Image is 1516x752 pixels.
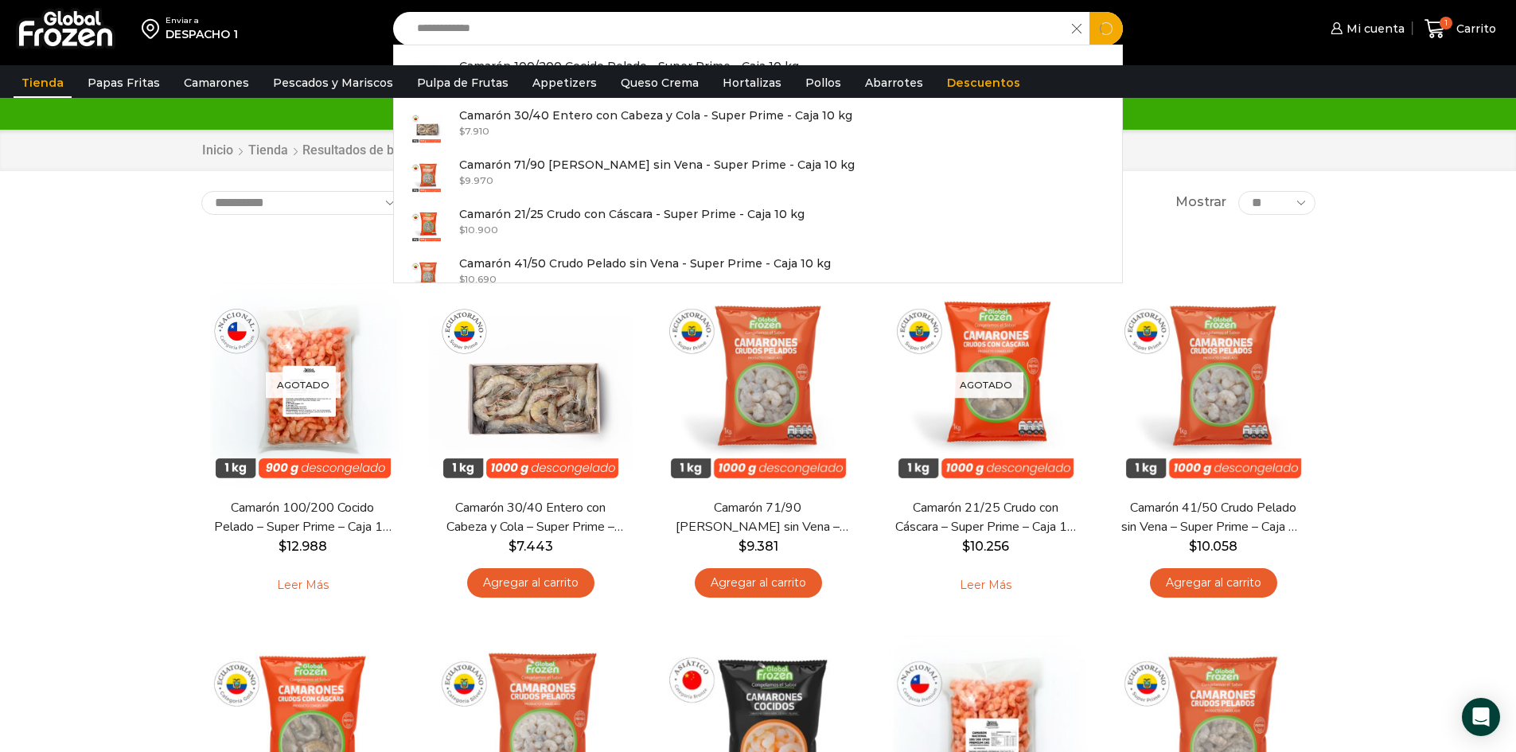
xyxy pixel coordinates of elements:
span: $ [459,224,465,236]
a: Agregar al carrito: “Camarón 41/50 Crudo Pelado sin Vena - Super Prime - Caja 10 kg” [1150,568,1277,598]
span: $ [459,273,465,285]
bdi: 10.058 [1189,539,1237,554]
a: Camarón 100/200 Cocido Pelado - Super Prime - Caja 10 kg $13.390 [394,53,1123,103]
a: 1 Carrito [1421,10,1500,48]
a: Camarón 71/90 [PERSON_NAME] sin Vena - Super Prime - Caja 10 kg $9.970 [394,152,1123,201]
bdi: 12.988 [279,539,327,554]
a: Pescados y Mariscos [265,68,401,98]
bdi: 9.381 [739,539,778,554]
p: Camarón 71/90 [PERSON_NAME] sin Vena - Super Prime - Caja 10 kg [459,156,855,173]
p: Camarón 30/40 Entero con Cabeza y Cola - Super Prime - Caja 10 kg [459,107,852,124]
a: Agregar al carrito: “Camarón 30/40 Entero con Cabeza y Cola - Super Prime - Caja 10 kg” [467,568,594,598]
nav: Breadcrumb [201,142,536,160]
img: address-field-icon.svg [142,15,166,42]
bdi: 10.900 [459,224,498,236]
a: Appetizers [524,68,605,98]
a: Abarrotes [857,68,931,98]
a: Descuentos [939,68,1028,98]
button: Search button [1089,12,1123,45]
a: Mi cuenta [1327,13,1405,45]
p: Agotado [266,372,341,399]
span: $ [459,174,465,186]
a: Leé más sobre “Camarón 100/200 Cocido Pelado - Super Prime - Caja 10 kg” [252,568,353,602]
a: Camarón 100/200 Cocido Pelado – Super Prime – Caja 10 kg [211,499,394,536]
span: Mostrar [1175,193,1226,212]
select: Pedido de la tienda [201,191,404,215]
h1: Resultados de búsqueda para “camaron” [302,142,536,158]
span: 1 [1440,17,1452,29]
bdi: 9.970 [459,174,493,186]
bdi: 7.910 [459,125,489,137]
p: Camarón 21/25 Crudo con Cáscara - Super Prime - Caja 10 kg [459,205,805,223]
p: Camarón 41/50 Crudo Pelado sin Vena - Super Prime - Caja 10 kg [459,255,831,272]
div: Enviar a [166,15,238,26]
a: Inicio [201,142,234,160]
span: Carrito [1452,21,1496,37]
a: Agregar al carrito: “Camarón 71/90 Crudo Pelado sin Vena - Super Prime - Caja 10 kg” [695,568,822,598]
a: Camarón 71/90 [PERSON_NAME] sin Vena – Super Prime – Caja 10 kg [666,499,849,536]
bdi: 10.256 [962,539,1009,554]
a: Camarón 41/50 Crudo Pelado sin Vena – Super Prime – Caja 10 kg [1121,499,1304,536]
span: $ [739,539,746,554]
span: $ [962,539,970,554]
p: Camarón 100/200 Cocido Pelado - Super Prime - Caja 10 kg [459,57,799,75]
span: Mi cuenta [1343,21,1405,37]
div: Open Intercom Messenger [1462,698,1500,736]
a: Tienda [247,142,289,160]
a: Camarón 21/25 Crudo con Cáscara - Super Prime - Caja 10 kg $10.900 [394,201,1123,251]
div: DESPACHO 1 [166,26,238,42]
p: Agotado [949,372,1023,399]
a: Camarón 41/50 Crudo Pelado sin Vena - Super Prime - Caja 10 kg $10.690 [394,251,1123,300]
span: $ [279,539,286,554]
a: Camarón 21/25 Crudo con Cáscara – Super Prime – Caja 10 kg [894,499,1077,536]
a: Leé más sobre “Camarón 21/25 Crudo con Cáscara - Super Prime - Caja 10 kg” [935,568,1036,602]
a: Camarones [176,68,257,98]
bdi: 7.443 [509,539,553,554]
a: Camarón 30/40 Entero con Cabeza y Cola – Super Prime – Caja 10 kg [438,499,622,536]
bdi: 10.690 [459,273,497,285]
a: Hortalizas [715,68,789,98]
a: Queso Crema [613,68,707,98]
a: Tienda [14,68,72,98]
a: Pollos [797,68,849,98]
a: Papas Fritas [80,68,168,98]
a: Camarón 30/40 Entero con Cabeza y Cola - Super Prime - Caja 10 kg $7.910 [394,103,1123,152]
span: $ [459,125,465,137]
span: $ [509,539,516,554]
a: Pulpa de Frutas [409,68,516,98]
span: $ [1189,539,1197,554]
